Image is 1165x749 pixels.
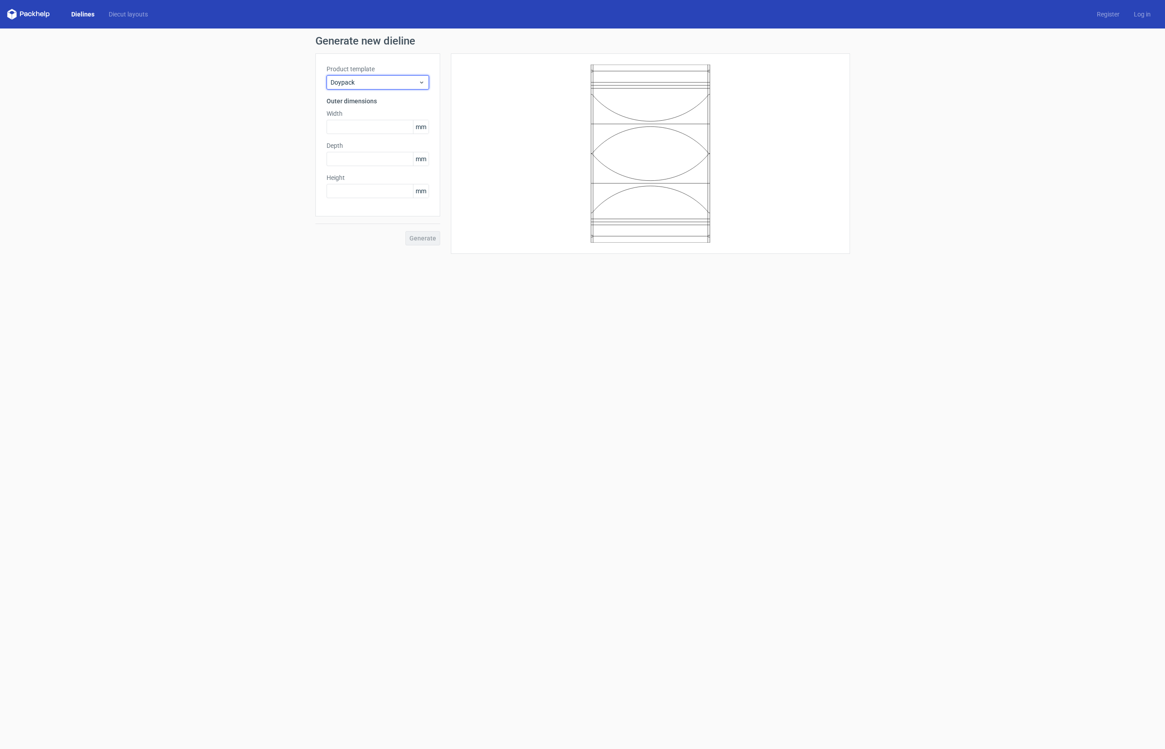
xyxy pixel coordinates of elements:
[331,78,418,87] span: Doypack
[413,152,429,166] span: mm
[64,10,102,19] a: Dielines
[1127,10,1158,19] a: Log in
[413,120,429,134] span: mm
[315,36,850,46] h1: Generate new dieline
[327,109,429,118] label: Width
[327,97,429,106] h3: Outer dimensions
[1090,10,1127,19] a: Register
[102,10,155,19] a: Diecut layouts
[327,141,429,150] label: Depth
[413,184,429,198] span: mm
[327,65,429,73] label: Product template
[327,173,429,182] label: Height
